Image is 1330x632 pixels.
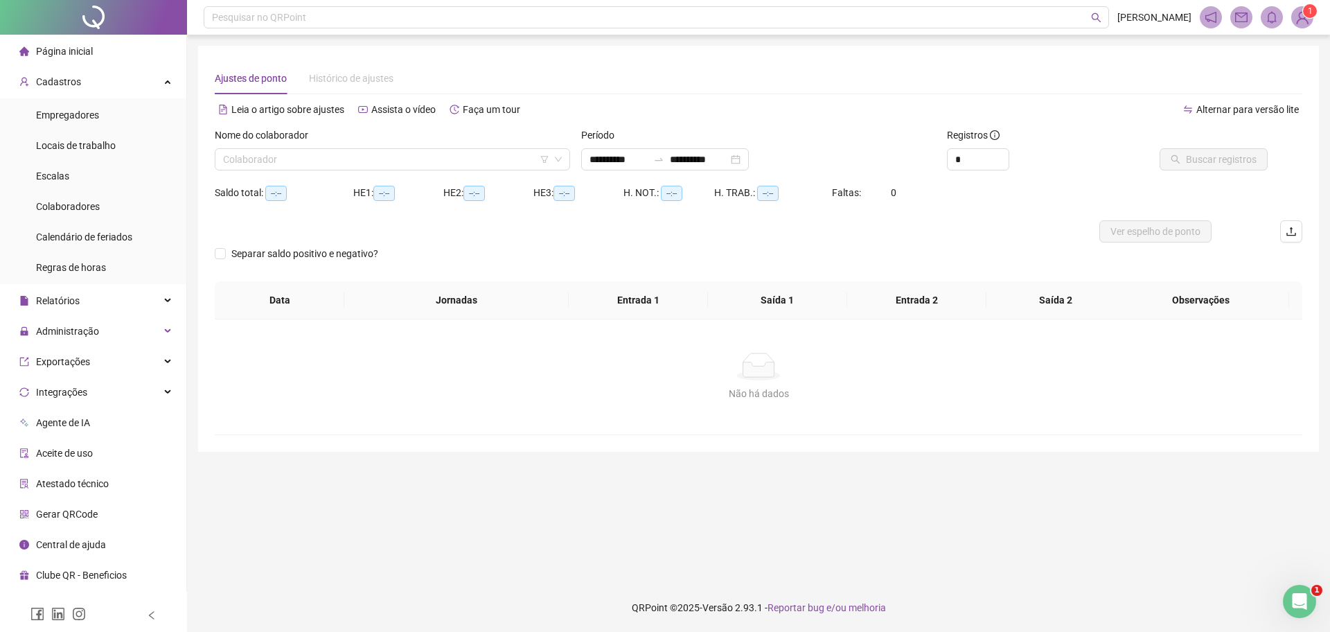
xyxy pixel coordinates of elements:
span: solution [19,479,29,489]
span: Leia o artigo sobre ajustes [231,104,344,115]
span: Ajustes de ponto [215,73,287,84]
iframe: Intercom live chat [1283,585,1316,618]
span: Página inicial [36,46,93,57]
span: left [147,611,157,620]
span: --:-- [463,186,485,201]
span: Assista o vídeo [371,104,436,115]
th: Jornadas [344,281,569,319]
span: search [1091,12,1101,23]
span: youtube [358,105,368,114]
span: 1 [1311,585,1322,596]
span: Cadastros [36,76,81,87]
span: Exportações [36,356,90,367]
span: --:-- [757,186,779,201]
span: info-circle [990,130,1000,140]
span: filter [540,155,549,164]
span: Calendário de feriados [36,231,132,243]
sup: Atualize o seu contato no menu Meus Dados [1303,4,1317,18]
span: Administração [36,326,99,337]
span: Colaboradores [36,201,100,212]
span: --:-- [265,186,287,201]
span: sync [19,387,29,397]
div: Saldo total: [215,185,353,201]
div: H. NOT.: [623,185,714,201]
span: [PERSON_NAME] [1117,10,1191,25]
span: Faltas: [832,187,863,198]
span: Relatórios [36,295,80,306]
span: Alternar para versão lite [1196,104,1299,115]
th: Entrada 1 [569,281,708,319]
span: notification [1205,11,1217,24]
span: Registros [947,128,1000,143]
span: export [19,357,29,367]
span: lock [19,326,29,336]
span: --:-- [373,186,395,201]
footer: QRPoint © 2025 - 2.93.1 - [187,583,1330,632]
span: --:-- [661,186,682,201]
span: Regras de horas [36,262,106,273]
th: Saída 1 [708,281,847,319]
label: Nome do colaborador [215,128,317,143]
div: HE 2: [443,185,533,201]
th: Saída 2 [986,281,1126,319]
span: Aceite de uso [36,448,93,459]
span: upload [1286,226,1297,237]
th: Data [215,281,344,319]
span: 1 [1308,6,1313,16]
span: Clube QR - Beneficios [36,570,127,581]
span: user-add [19,77,29,87]
span: swap-right [653,154,664,165]
div: Não há dados [231,386,1286,401]
button: Buscar registros [1160,148,1268,170]
span: Separar saldo positivo e negativo? [226,246,384,261]
span: Agente de IA [36,417,90,428]
span: facebook [30,607,44,621]
span: info-circle [19,540,29,550]
span: to [653,154,664,165]
span: Histórico de ajustes [309,73,393,84]
span: file-text [218,105,228,114]
span: instagram [72,607,86,621]
label: Período [581,128,623,143]
div: H. TRAB.: [714,185,832,201]
span: Central de ajuda [36,539,106,550]
span: 0 [891,187,896,198]
span: history [450,105,459,114]
th: Entrada 2 [847,281,986,319]
span: Locais de trabalho [36,140,116,151]
span: swap [1183,105,1193,114]
div: HE 3: [533,185,623,201]
span: linkedin [51,607,65,621]
span: Integrações [36,387,87,398]
span: Atestado técnico [36,478,109,489]
span: file [19,296,29,306]
span: Reportar bug e/ou melhoria [768,602,886,613]
span: Gerar QRCode [36,509,98,520]
span: audit [19,448,29,458]
img: 80004 [1292,7,1313,28]
span: mail [1235,11,1248,24]
span: Versão [702,602,733,613]
button: Ver espelho de ponto [1099,220,1212,243]
span: Empregadores [36,109,99,121]
span: down [554,155,562,164]
th: Observações [1112,281,1289,319]
span: Observações [1124,292,1278,308]
span: Faça um tour [463,104,520,115]
span: qrcode [19,509,29,519]
span: Escalas [36,170,69,182]
span: bell [1266,11,1278,24]
span: --:-- [553,186,575,201]
span: home [19,46,29,56]
div: HE 1: [353,185,443,201]
span: gift [19,570,29,580]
